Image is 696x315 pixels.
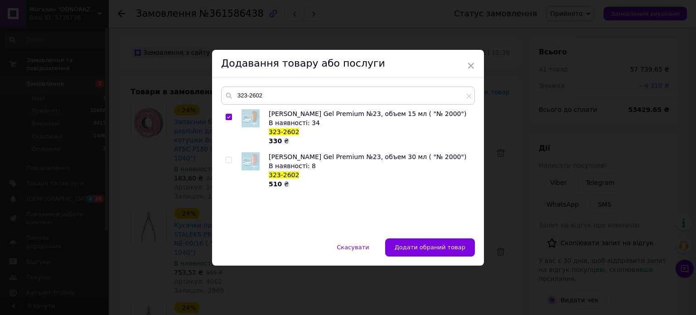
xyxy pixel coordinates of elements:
[269,110,466,117] span: [PERSON_NAME] Gel Premium №23, объем 15 мл ( "№ 2000")
[269,137,282,145] b: 330
[269,179,470,189] div: ₴
[269,128,299,136] span: 323-2602
[395,244,465,251] span: Додати обраний товар
[221,87,475,105] input: Пошук за товарами та послугами
[269,118,470,127] div: В наявності: 34
[269,136,470,145] div: ₴
[327,238,378,257] button: Скасувати
[242,109,260,127] img: Гель Luna Gel Premium №23, объем 15 мл ( "№ 2000")
[269,153,466,160] span: [PERSON_NAME] Gel Premium №23, объем 30 мл ( "№ 2000")
[385,238,475,257] button: Додати обраний товар
[212,50,484,78] div: Додавання товару або послуги
[269,161,470,170] div: В наявності: 8
[337,244,369,251] span: Скасувати
[269,180,282,188] b: 510
[242,152,260,170] img: Гель Luna Gel Premium №23, объем 30 мл ( "№ 2000")
[467,58,475,73] span: ×
[269,171,299,179] span: 323-2602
